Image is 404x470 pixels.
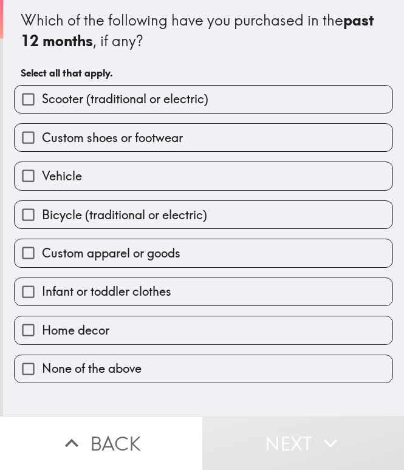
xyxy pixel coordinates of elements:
span: Scooter (traditional or electric) [42,90,208,107]
span: Infant or toddler clothes [42,283,171,300]
button: Custom apparel or goods [15,239,392,267]
button: Custom shoes or footwear [15,124,392,151]
span: Home decor [42,322,109,339]
button: Infant or toddler clothes [15,278,392,305]
span: Custom apparel or goods [42,245,180,262]
button: Vehicle [15,162,392,189]
h6: Select all that apply. [21,66,386,80]
button: Scooter (traditional or electric) [15,86,392,113]
button: Home decor [15,316,392,344]
div: Which of the following have you purchased in the , if any? [21,10,386,51]
span: Bicycle (traditional or electric) [42,206,207,223]
button: Bicycle (traditional or electric) [15,201,392,228]
span: None of the above [42,360,142,377]
button: None of the above [15,355,392,383]
span: Vehicle [42,168,82,185]
b: past 12 months [21,11,377,50]
span: Custom shoes or footwear [42,129,183,146]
